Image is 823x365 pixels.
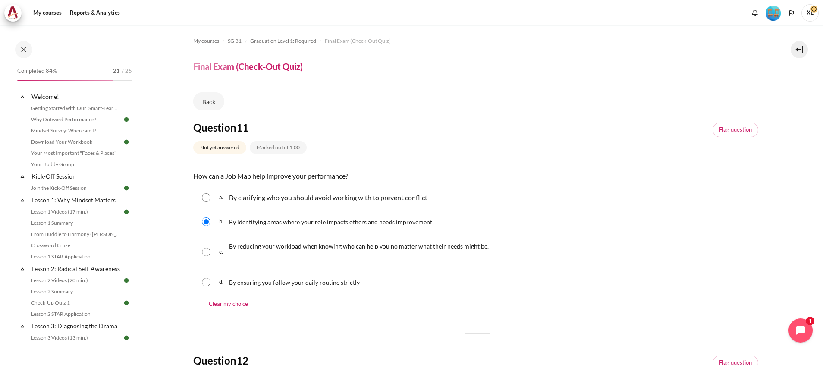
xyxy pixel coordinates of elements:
a: Join the Kick-Off Session [28,183,123,193]
a: Back [193,92,224,110]
div: Show notification window with no new notifications [748,6,761,19]
h4: Final Exam (Check-Out Quiz) [193,61,303,72]
a: Lesson 3: Diagnosing the Drama [30,320,123,332]
span: Final Exam (Check-Out Quiz) [325,37,391,45]
span: XL [801,4,819,22]
span: Collapse [18,322,27,330]
a: Lesson 2 Videos (20 min.) [28,275,123,286]
button: Languages [785,6,798,19]
span: d. [219,275,227,289]
span: b. [219,215,227,229]
img: Done [123,334,130,342]
span: Completed 84% [17,67,57,76]
span: By reducing your workload when knowing who can help you no matter what their needs might be. [229,242,489,250]
a: From Huddle to Harmony ([PERSON_NAME]'s Story) [28,229,123,239]
a: User menu [801,4,819,22]
a: Lesson 1 Videos (17 min.) [28,207,123,217]
img: Done [123,116,130,123]
nav: Navigation bar [193,34,762,48]
span: SG B1 [228,37,242,45]
a: Mindset Survey: Where am I? [28,126,123,136]
a: Reports & Analytics [67,4,123,22]
span: My courses [193,37,219,45]
a: Your Buddy Group! [28,159,123,170]
img: Done [123,299,130,307]
div: 84% [17,80,113,81]
div: Not yet answered [193,141,246,154]
a: Graduation Level 1: Required [250,36,316,46]
img: Architeck [7,6,19,19]
p: How can a Job Map help improve your performance? [193,171,762,181]
span: 11 [236,121,248,134]
span: Collapse [18,172,27,181]
h4: Question [193,121,362,134]
div: Level #4 [766,5,781,21]
span: Collapse [18,196,27,205]
span: By ensuring you follow your daily routine strictly [229,279,360,286]
a: Level #4 [762,5,784,21]
a: Lesson 1: Why Mindset Matters [30,194,123,206]
div: Marked out of 1.00 [250,141,307,154]
a: SG B1 [228,36,242,46]
a: Lesson 3 Videos (13 min.) [28,333,123,343]
a: Lesson 2: Radical Self-Awareness [30,263,123,274]
img: Level #4 [766,6,781,21]
span: a. [219,191,227,205]
a: Final Exam (Check-Out Quiz) [325,36,391,46]
a: Check-Up Quiz 1 [28,298,123,308]
img: Done [123,208,130,216]
a: Clear my choice [200,296,257,313]
span: Graduation Level 1: Required [250,37,316,45]
a: Your Most Important "Faces & Places" [28,148,123,158]
a: Download Your Workbook [28,137,123,147]
a: Why Outward Performance? [28,114,123,125]
img: Done [123,184,130,192]
span: By identifying areas where your role impacts others and needs improvement [229,218,432,226]
a: Flagged [713,123,758,137]
a: Lesson 2 Summary [28,286,123,297]
img: Done [123,277,130,284]
a: Architeck Architeck [4,4,26,22]
a: Lesson 2 STAR Application [28,309,123,319]
span: Collapse [18,92,27,101]
a: Lesson 1 STAR Application [28,252,123,262]
a: My courses [30,4,65,22]
a: Lesson 1 Summary [28,218,123,228]
a: Welcome! [30,91,123,102]
span: 21 [113,67,120,76]
p: By clarifying who you should avoid working with to prevent conflict [229,192,427,203]
span: c. [219,239,227,265]
span: / 25 [122,67,132,76]
img: Done [123,138,130,146]
a: Crossword Craze [28,240,123,251]
a: My courses [193,36,219,46]
span: Collapse [18,264,27,273]
a: Kick-Off Session [30,170,123,182]
a: Getting Started with Our 'Smart-Learning' Platform [28,103,123,113]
